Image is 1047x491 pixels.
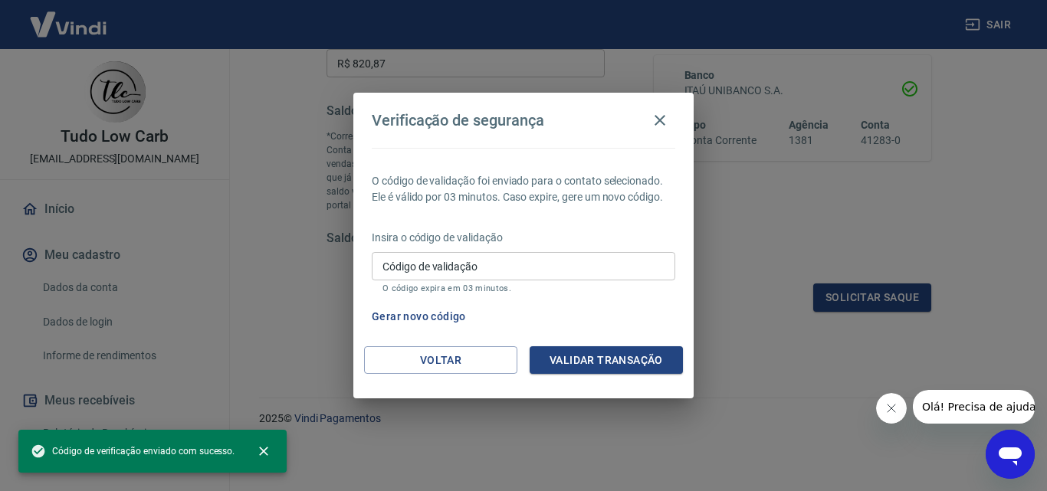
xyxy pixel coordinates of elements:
iframe: Mensagem da empresa [913,390,1035,424]
p: Insira o código de validação [372,230,675,246]
h4: Verificação de segurança [372,111,544,129]
span: Olá! Precisa de ajuda? [9,11,129,23]
p: O código expira em 03 minutos. [382,283,665,293]
iframe: Botão para abrir a janela de mensagens [986,430,1035,479]
button: Validar transação [530,346,683,375]
p: O código de validação foi enviado para o contato selecionado. Ele é válido por 03 minutos. Caso e... [372,173,675,205]
iframe: Fechar mensagem [876,393,907,424]
span: Código de verificação enviado com sucesso. [31,444,235,459]
button: close [247,434,281,468]
button: Voltar [364,346,517,375]
button: Gerar novo código [366,303,472,331]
